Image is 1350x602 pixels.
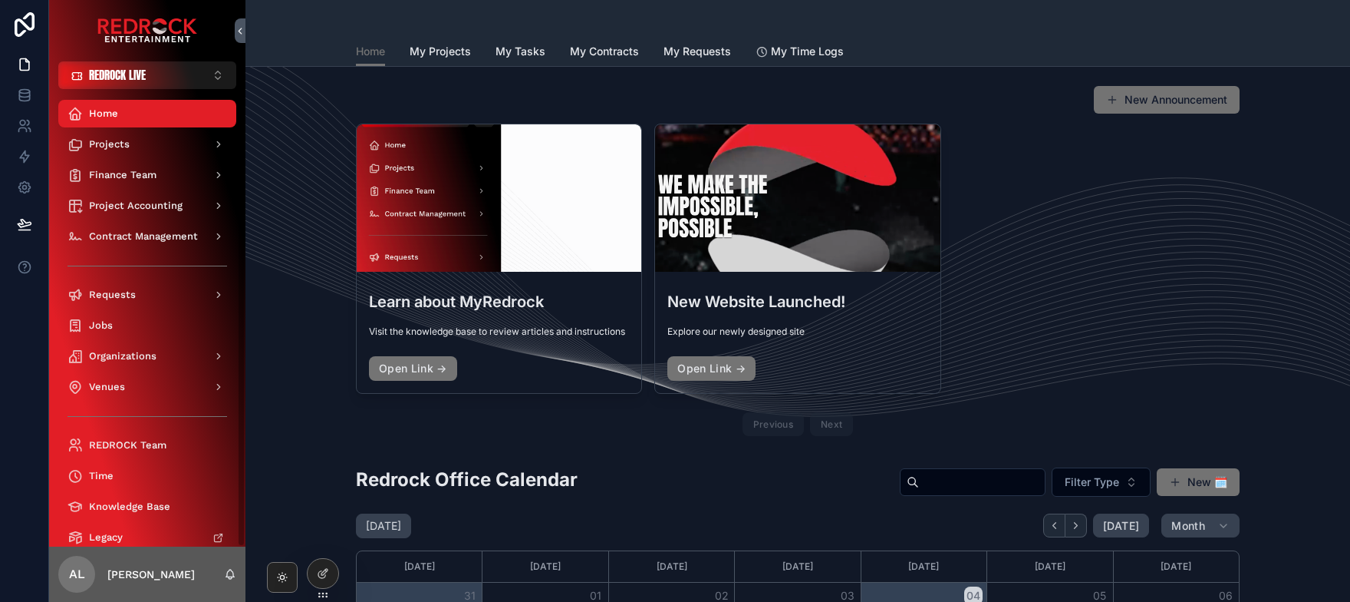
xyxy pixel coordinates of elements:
[570,38,639,68] a: My Contracts
[359,551,479,582] div: [DATE]
[611,551,732,582] div: [DATE]
[89,169,156,181] span: Finance Team
[58,462,236,490] a: Time
[1157,468,1240,496] button: New 🗓️
[356,44,385,59] span: Home
[366,518,401,534] h2: [DATE]
[667,290,927,313] h3: New Website Launched!
[410,44,471,59] span: My Projects
[864,551,984,582] div: [DATE]
[1094,86,1240,114] button: New Announcement
[1093,514,1149,538] button: [DATE]
[1065,475,1119,490] span: Filter Type
[58,223,236,250] a: Contract Management
[1161,514,1240,538] button: Month
[369,356,457,381] a: Open Link →
[357,124,641,272] div: Screenshot-2025-08-19-at-2.09.49-PM.png
[356,124,642,394] a: Learn about MyRedrockVisit the knowledge base to review articles and instructionsOpen Link →
[369,290,629,313] h3: Learn about MyRedrock
[89,200,183,212] span: Project Accounting
[667,356,756,381] a: Open Link →
[69,565,85,584] span: AL
[485,551,605,582] div: [DATE]
[97,18,197,43] img: App logo
[89,531,123,544] span: Legacy
[663,38,731,68] a: My Requests
[58,524,236,551] a: Legacy
[89,439,166,451] span: REDROCK Team
[58,61,236,89] button: Select Button
[58,432,236,459] a: REDROCK Team
[1052,468,1151,497] button: Select Button
[89,350,156,362] span: Organizations
[58,281,236,309] a: Requests
[410,38,471,68] a: My Projects
[771,44,844,59] span: My Time Logs
[89,138,130,150] span: Projects
[58,161,236,189] a: Finance Team
[1116,551,1236,582] div: [DATE]
[737,551,858,582] div: [DATE]
[1043,514,1065,537] button: Back
[58,342,236,370] a: Organizations
[989,551,1110,582] div: [DATE]
[663,44,731,59] span: My Requests
[570,44,639,59] span: My Contracts
[89,501,170,513] span: Knowledge Base
[107,567,195,582] p: [PERSON_NAME]
[89,319,113,332] span: Jobs
[496,38,545,68] a: My Tasks
[58,493,236,521] a: Knowledge Base
[89,230,198,243] span: Contract Management
[89,381,125,393] span: Venues
[756,38,844,68] a: My Time Logs
[1065,514,1087,537] button: Next
[89,107,118,120] span: Home
[496,44,545,59] span: My Tasks
[369,326,629,338] span: Visit the knowledge base to review articles and instructions
[356,38,385,67] a: Home
[1103,519,1139,533] span: [DATE]
[667,326,927,338] span: Explore our newly designed site
[655,124,940,272] div: Screenshot-2025-08-19-at-10.28.09-AM.png
[58,373,236,401] a: Venues
[356,467,578,492] h2: Redrock Office Calendar
[89,289,136,301] span: Requests
[49,89,245,547] div: scrollable content
[654,124,940,394] a: New Website Launched!Explore our newly designed siteOpen Link →
[58,312,236,339] a: Jobs
[58,131,236,158] a: Projects
[58,192,236,220] a: Project Accounting
[58,100,236,127] a: Home
[89,470,114,482] span: Time
[1171,519,1205,533] span: Month
[89,68,146,83] span: REDROCK LIVE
